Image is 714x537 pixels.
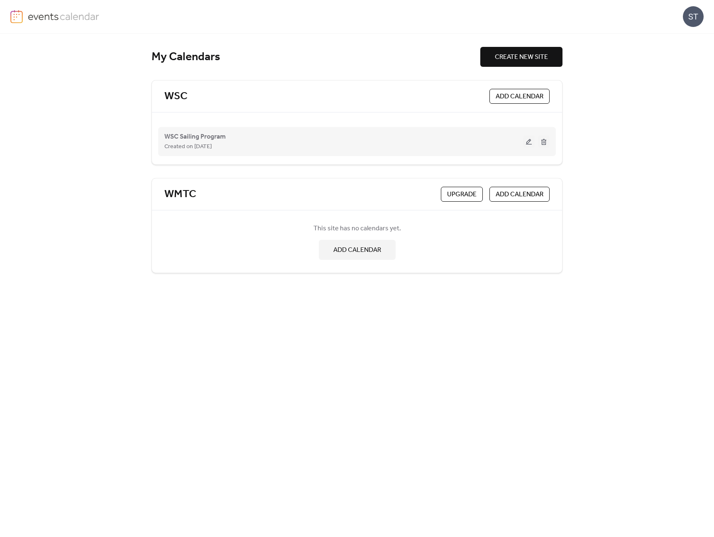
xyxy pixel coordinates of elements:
[10,10,23,23] img: logo
[495,52,548,62] span: CREATE NEW SITE
[333,245,381,255] span: ADD CALENDAR
[496,190,543,200] span: ADD CALENDAR
[496,92,543,102] span: ADD CALENDAR
[164,132,226,142] span: WSC Sailing Program
[489,187,550,202] button: ADD CALENDAR
[683,6,704,27] div: ST
[480,47,562,67] button: CREATE NEW SITE
[319,240,396,260] button: ADD CALENDAR
[489,89,550,104] button: ADD CALENDAR
[28,10,100,22] img: logo-type
[447,190,477,200] span: Upgrade
[164,134,226,139] a: WSC Sailing Program
[164,188,196,201] a: WMTC
[152,50,480,64] div: My Calendars
[164,90,188,103] a: WSC
[164,142,212,152] span: Created on [DATE]
[441,187,483,202] button: Upgrade
[313,224,401,234] span: This site has no calendars yet.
